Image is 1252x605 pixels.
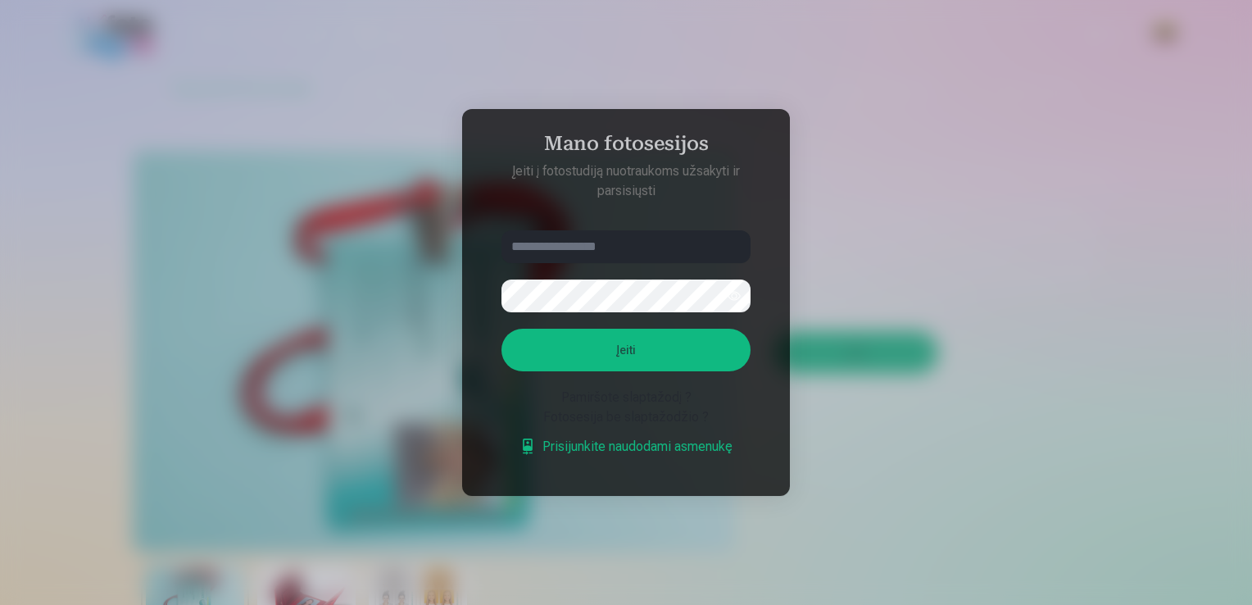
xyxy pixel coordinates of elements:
button: Įeiti [501,329,751,371]
div: Pamiršote slaptažodį ? [501,388,751,407]
a: Prisijunkite naudodami asmenukę [519,437,733,457]
h4: Mano fotosesijos [485,132,767,161]
p: Įeiti į fotostudiją nuotraukoms užsakyti ir parsisiųsti [485,161,767,201]
div: Fotosesija be slaptažodžio ? [501,407,751,427]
